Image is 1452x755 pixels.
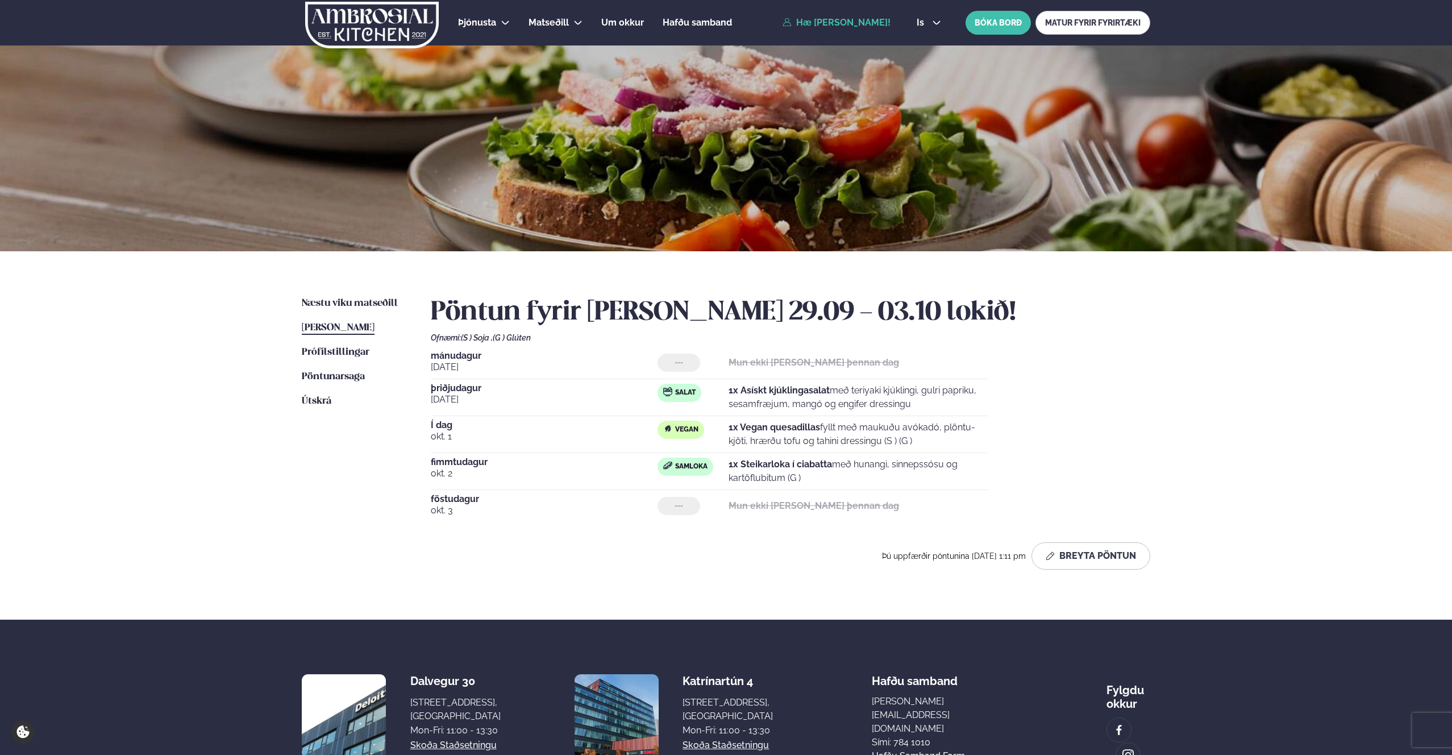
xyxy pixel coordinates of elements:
span: [PERSON_NAME] [302,323,375,333]
button: BÓKA BORÐ [966,11,1031,35]
span: Um okkur [601,17,644,28]
strong: 1x Asískt kjúklingasalat [729,385,830,396]
span: Næstu viku matseðill [302,298,398,308]
span: Þjónusta [458,17,496,28]
div: Fylgdu okkur [1106,674,1150,711]
img: Vegan.svg [663,424,672,433]
a: MATUR FYRIR FYRIRTÆKI [1035,11,1150,35]
div: [STREET_ADDRESS], [GEOGRAPHIC_DATA] [683,696,773,723]
span: Hafðu samband [872,665,958,688]
img: sandwich-new-16px.svg [663,462,672,470]
span: Þú uppfærðir pöntunina [DATE] 1:11 pm [882,551,1027,561]
span: Útskrá [302,396,331,406]
span: fimmtudagur [431,458,658,467]
img: salad.svg [663,387,672,396]
strong: Mun ekki [PERSON_NAME] þennan dag [729,357,899,368]
span: Pöntunarsaga [302,372,365,381]
span: Prófílstillingar [302,347,369,357]
div: [STREET_ADDRESS], [GEOGRAPHIC_DATA] [410,696,501,723]
img: logo [304,2,440,48]
span: Vegan [675,425,698,434]
p: Sími: 784 1010 [872,736,1008,749]
p: með teriyaki kjúklingi, gulri papriku, sesamfræjum, mangó og engifer dressingu [729,384,988,411]
button: Breyta Pöntun [1031,542,1150,570]
a: [PERSON_NAME] [302,321,375,335]
a: image alt [1107,718,1131,742]
h2: Pöntun fyrir [PERSON_NAME] 29.09 - 03.10 lokið! [431,297,1150,329]
a: Cookie settings [11,720,35,744]
p: með hunangi, sinnepssósu og kartöflubitum (G ) [729,458,988,485]
div: Dalvegur 30 [410,674,501,688]
strong: 1x Vegan quesadillas [729,422,820,433]
a: Þjónusta [458,16,496,30]
strong: 1x Steikarloka í ciabatta [729,459,832,470]
span: [DATE] [431,393,658,406]
a: Pöntunarsaga [302,370,365,384]
span: þriðjudagur [431,384,658,393]
span: is [917,18,927,27]
span: mánudagur [431,351,658,360]
span: Samloka [675,462,708,471]
a: Hafðu samband [663,16,732,30]
a: Hæ [PERSON_NAME]! [783,18,891,28]
span: Í dag [431,421,658,430]
span: Salat [675,388,696,397]
a: Útskrá [302,395,331,408]
strong: Mun ekki [PERSON_NAME] þennan dag [729,500,899,511]
span: okt. 2 [431,467,658,480]
span: [DATE] [431,360,658,374]
a: Um okkur [601,16,644,30]
a: Næstu viku matseðill [302,297,398,310]
span: --- [675,358,683,367]
span: okt. 3 [431,504,658,517]
a: [PERSON_NAME][EMAIL_ADDRESS][DOMAIN_NAME] [872,695,1008,736]
div: Mon-Fri: 11:00 - 13:30 [683,724,773,737]
div: Ofnæmi: [431,333,1150,342]
a: Prófílstillingar [302,346,369,359]
a: Skoða staðsetningu [410,739,497,752]
span: Hafðu samband [663,17,732,28]
span: (G ) Glúten [493,333,531,342]
a: Matseðill [529,16,569,30]
p: fyllt með maukuðu avókadó, plöntu-kjöti, hrærðu tofu og tahini dressingu (S ) (G ) [729,421,988,448]
span: (S ) Soja , [461,333,493,342]
div: Katrínartún 4 [683,674,773,688]
img: image alt [1113,724,1125,737]
span: okt. 1 [431,430,658,443]
button: is [908,18,950,27]
span: --- [675,501,683,511]
a: Skoða staðsetningu [683,739,769,752]
span: Matseðill [529,17,569,28]
div: Mon-Fri: 11:00 - 13:30 [410,724,501,737]
span: föstudagur [431,495,658,504]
